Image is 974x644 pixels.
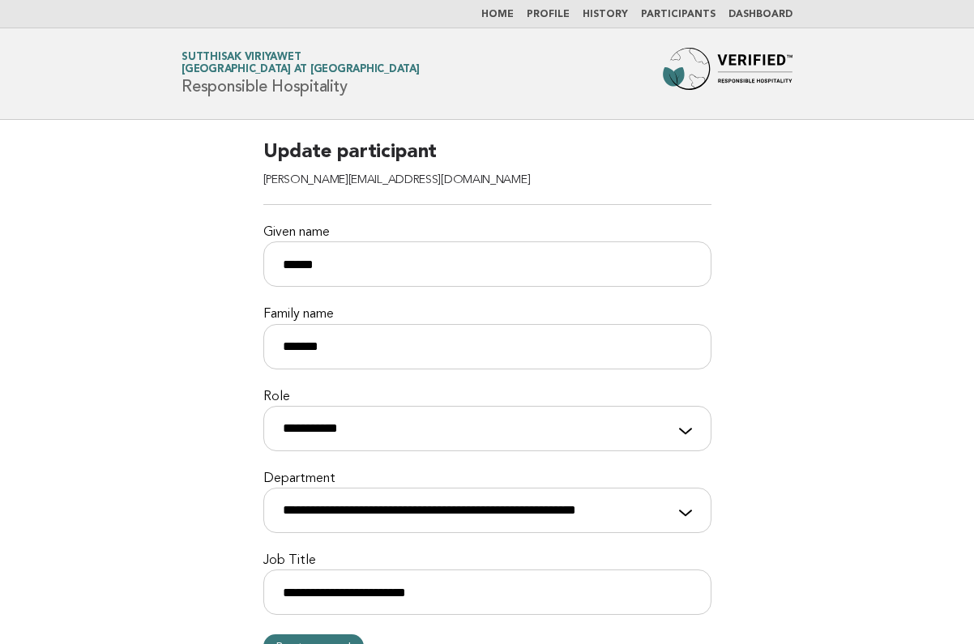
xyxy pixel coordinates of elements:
[263,552,711,569] label: Job Title
[527,10,570,19] a: Profile
[182,65,420,75] span: [GEOGRAPHIC_DATA] at [GEOGRAPHIC_DATA]
[263,174,531,186] span: [PERSON_NAME][EMAIL_ADDRESS][DOMAIN_NAME]
[263,389,711,406] label: Role
[641,10,716,19] a: Participants
[583,10,628,19] a: History
[481,10,514,19] a: Home
[263,471,711,488] label: Department
[182,52,420,75] a: Sutthisak Viriyawet[GEOGRAPHIC_DATA] at [GEOGRAPHIC_DATA]
[263,306,711,323] label: Family name
[263,139,711,205] h2: Update participant
[182,53,420,95] h1: Responsible Hospitality
[728,10,792,19] a: Dashboard
[263,224,711,241] label: Given name
[663,48,792,100] img: Forbes Travel Guide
